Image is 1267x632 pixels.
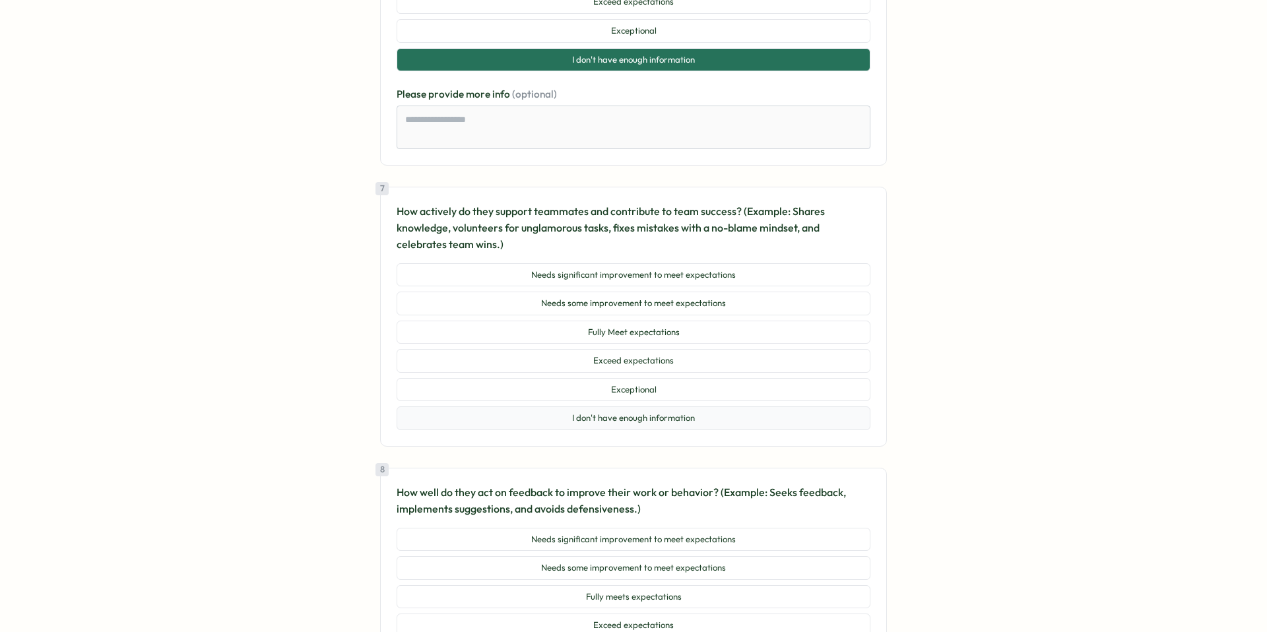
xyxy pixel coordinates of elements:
span: more [466,88,492,100]
button: Fully meets expectations [397,585,870,609]
button: Fully Meet expectations [397,321,870,344]
button: Exceptional [397,19,870,43]
button: I don't have enough information [397,48,870,72]
button: Needs some improvement to meet expectations [397,292,870,315]
button: I don't have enough information [397,406,870,430]
span: provide [428,88,466,100]
p: How actively do they support teammates and contribute to team success? (Example: Shares knowledge... [397,203,870,252]
span: info [492,88,512,100]
div: 7 [375,182,389,195]
div: 8 [375,463,389,476]
span: Please [397,88,428,100]
button: Exceed expectations [397,349,870,373]
span: (optional) [512,88,557,100]
button: Needs significant improvement to meet expectations [397,528,870,552]
button: Needs significant improvement to meet expectations [397,263,870,287]
p: How well do they act on feedback to improve their work or behavior? (Example: Seeks feedback, imp... [397,484,870,517]
button: Exceptional [397,378,870,402]
button: Needs some improvement to meet expectations [397,556,870,580]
